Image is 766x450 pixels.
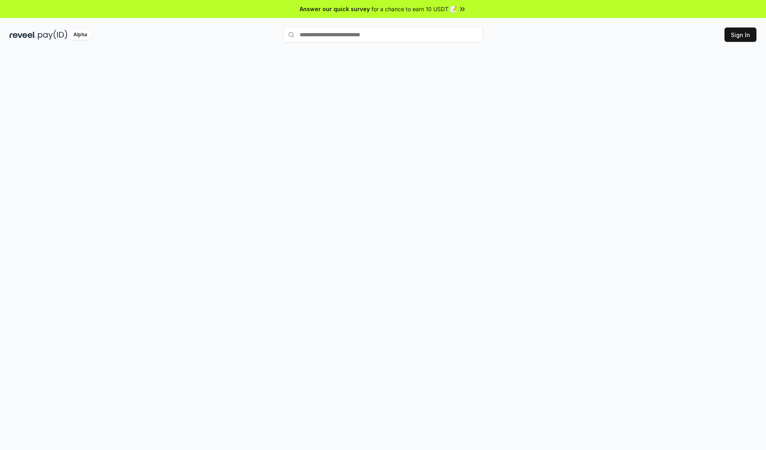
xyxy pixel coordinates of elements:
img: reveel_dark [10,30,36,40]
button: Sign In [725,28,756,42]
span: Answer our quick survey [300,5,370,13]
span: for a chance to earn 10 USDT 📝 [371,5,457,13]
div: Alpha [69,30,91,40]
img: pay_id [38,30,67,40]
